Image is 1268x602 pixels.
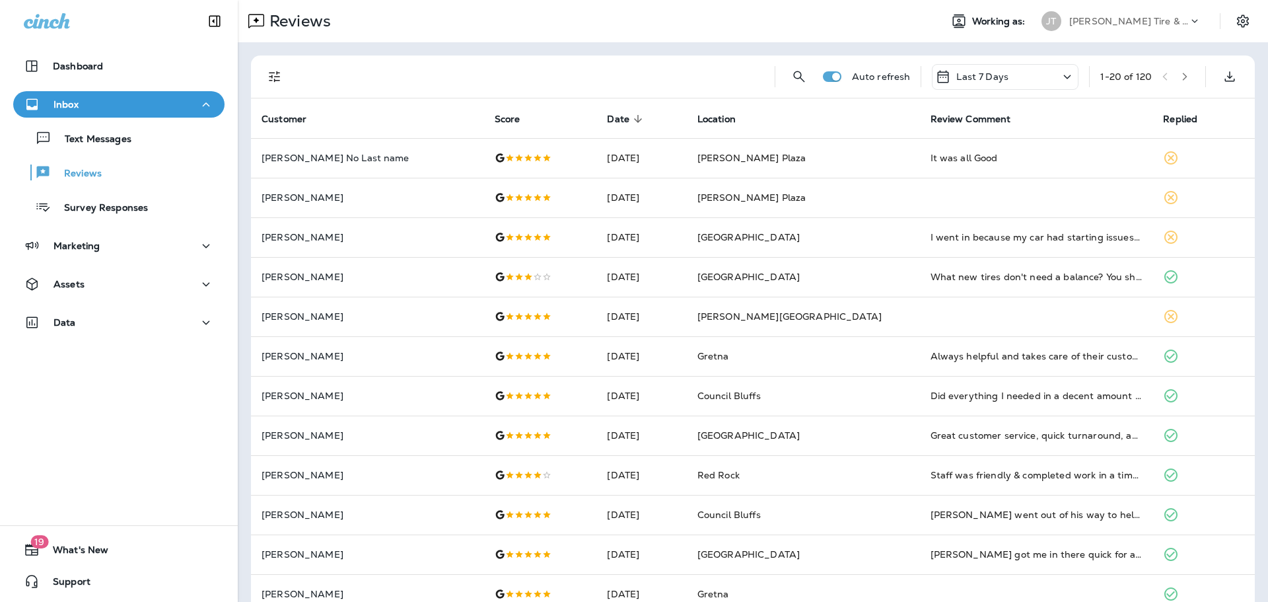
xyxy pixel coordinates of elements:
[13,53,225,79] button: Dashboard
[13,568,225,595] button: Support
[1041,11,1061,31] div: JT
[13,309,225,336] button: Data
[262,351,474,361] p: [PERSON_NAME]
[931,469,1143,482] div: Staff was friendly & completed work in a timely manner.
[30,535,48,548] span: 19
[495,114,520,125] span: Score
[53,99,79,110] p: Inbox
[13,271,225,297] button: Assets
[53,61,103,71] p: Dashboard
[596,376,686,416] td: [DATE]
[697,152,806,164] span: [PERSON_NAME] Plaza
[1163,114,1197,125] span: Replied
[262,192,474,203] p: [PERSON_NAME]
[196,8,233,34] button: Collapse Sidebar
[596,416,686,455] td: [DATE]
[262,113,324,125] span: Customer
[262,589,474,599] p: [PERSON_NAME]
[262,63,288,90] button: Filters
[931,429,1143,442] div: Great customer service, quick turnaround, and competitive pricing.
[697,548,800,560] span: [GEOGRAPHIC_DATA]
[697,231,800,243] span: [GEOGRAPHIC_DATA]
[786,63,812,90] button: Search Reviews
[697,113,753,125] span: Location
[262,391,474,401] p: [PERSON_NAME]
[262,549,474,560] p: [PERSON_NAME]
[852,71,911,82] p: Auto refresh
[596,297,686,336] td: [DATE]
[596,138,686,178] td: [DATE]
[13,159,225,186] button: Reviews
[697,469,740,481] span: Red Rock
[697,390,761,402] span: Council Bluffs
[13,193,225,221] button: Survey Responses
[972,16,1028,27] span: Working as:
[697,588,729,600] span: Gretna
[697,430,800,441] span: [GEOGRAPHIC_DATA]
[1100,71,1152,82] div: 1 - 20 of 120
[931,151,1143,165] div: It was all Good
[53,317,76,328] p: Data
[697,192,806,204] span: [PERSON_NAME] Plaza
[697,114,736,125] span: Location
[607,114,629,125] span: Date
[13,91,225,118] button: Inbox
[596,455,686,495] td: [DATE]
[51,202,148,215] p: Survey Responses
[596,495,686,535] td: [DATE]
[931,114,1011,125] span: Review Comment
[697,311,882,322] span: [PERSON_NAME][GEOGRAPHIC_DATA]
[1231,9,1255,33] button: Settings
[931,231,1143,244] div: I went in because my car had starting issues and they quickly diagnosed it as the starter motor. ...
[697,271,800,283] span: [GEOGRAPHIC_DATA]
[13,124,225,152] button: Text Messages
[931,113,1028,125] span: Review Comment
[607,113,647,125] span: Date
[697,509,761,521] span: Council Bluffs
[931,389,1143,402] div: Did everything I needed in a decent amount of time and kept me informed of the progress. Plus the...
[262,311,474,322] p: [PERSON_NAME]
[1216,63,1243,90] button: Export as CSV
[931,508,1143,521] div: Jacob went out of his way to help me out this morning! Excellent service and Excellent staff. Tha...
[262,232,474,243] p: [PERSON_NAME]
[1069,16,1188,26] p: [PERSON_NAME] Tire & Auto
[262,509,474,520] p: [PERSON_NAME]
[13,233,225,259] button: Marketing
[262,153,474,163] p: [PERSON_NAME] No Last name
[40,545,108,560] span: What's New
[53,241,100,251] p: Marketing
[596,336,686,376] td: [DATE]
[596,257,686,297] td: [DATE]
[13,537,225,563] button: 19What's New
[596,217,686,257] td: [DATE]
[264,11,331,31] p: Reviews
[1163,113,1215,125] span: Replied
[495,113,538,125] span: Score
[262,114,306,125] span: Customer
[931,548,1143,561] div: Steve got me in there quick for an oil change and a checkup for my air conditioning. Had it all d...
[53,279,85,289] p: Assets
[262,430,474,441] p: [PERSON_NAME]
[596,178,686,217] td: [DATE]
[596,535,686,574] td: [DATE]
[51,168,102,180] p: Reviews
[262,470,474,480] p: [PERSON_NAME]
[262,272,474,282] p: [PERSON_NAME]
[956,71,1008,82] p: Last 7 Days
[52,133,131,146] p: Text Messages
[697,350,729,362] span: Gretna
[40,576,90,592] span: Support
[931,270,1143,283] div: What new tires don't need a balance? You should make that part of the original quote.
[931,350,1143,363] div: Always helpful and takes care of their customers.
